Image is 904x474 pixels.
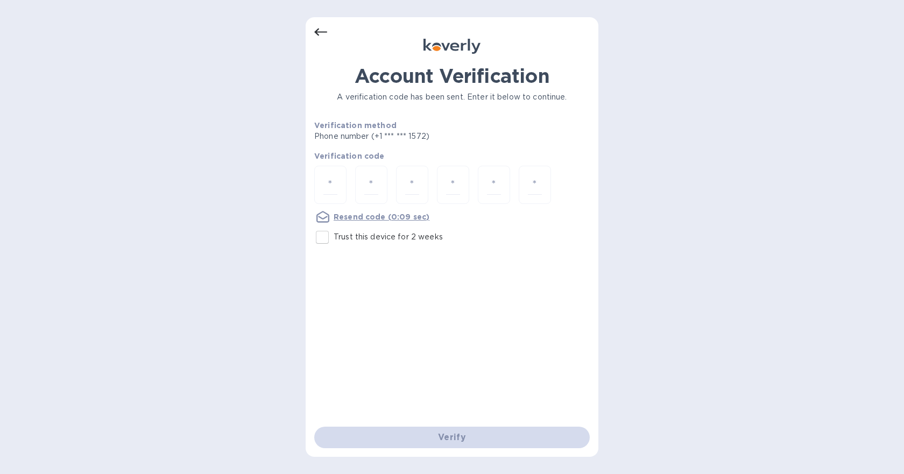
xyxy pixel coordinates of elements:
u: Resend code (0:09 sec) [334,213,429,221]
p: A verification code has been sent. Enter it below to continue. [314,91,590,103]
h1: Account Verification [314,65,590,87]
p: Trust this device for 2 weeks [334,231,443,243]
b: Verification method [314,121,397,130]
p: Verification code [314,151,590,161]
p: Phone number (+1 *** *** 1572) [314,131,512,142]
